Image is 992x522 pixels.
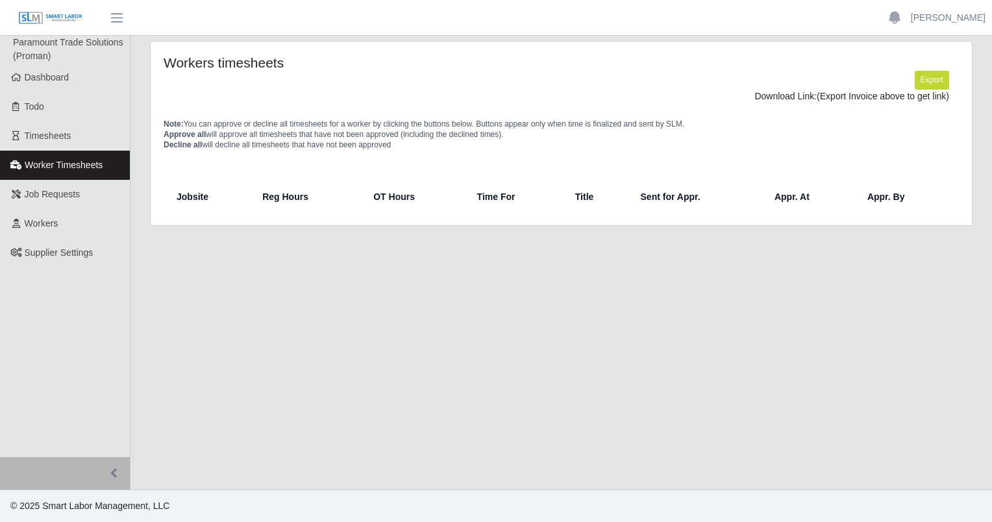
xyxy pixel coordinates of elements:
[173,90,949,103] div: Download Link:
[25,218,58,229] span: Workers
[164,119,959,150] p: You can approve or decline all timesheets for a worker by clicking the buttons below. Buttons app...
[467,181,565,212] th: Time For
[25,160,103,170] span: Worker Timesheets
[915,71,949,89] button: Export
[817,91,949,101] span: (Export Invoice above to get link)
[764,181,857,212] th: Appr. At
[164,55,484,71] h4: Workers timesheets
[630,181,764,212] th: Sent for Appr.
[10,501,169,511] span: © 2025 Smart Labor Management, LLC
[164,140,202,149] span: Decline all
[164,130,206,139] span: Approve all
[25,130,71,141] span: Timesheets
[25,72,69,82] span: Dashboard
[565,181,630,212] th: Title
[18,11,83,25] img: SLM Logo
[363,181,466,212] th: OT Hours
[911,11,986,25] a: [PERSON_NAME]
[25,189,81,199] span: Job Requests
[25,247,93,258] span: Supplier Settings
[169,181,252,212] th: Jobsite
[252,181,363,212] th: Reg Hours
[13,37,123,61] span: Paramount Trade Solutions (Proman)
[164,119,184,129] span: Note:
[25,101,44,112] span: Todo
[857,181,954,212] th: Appr. By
